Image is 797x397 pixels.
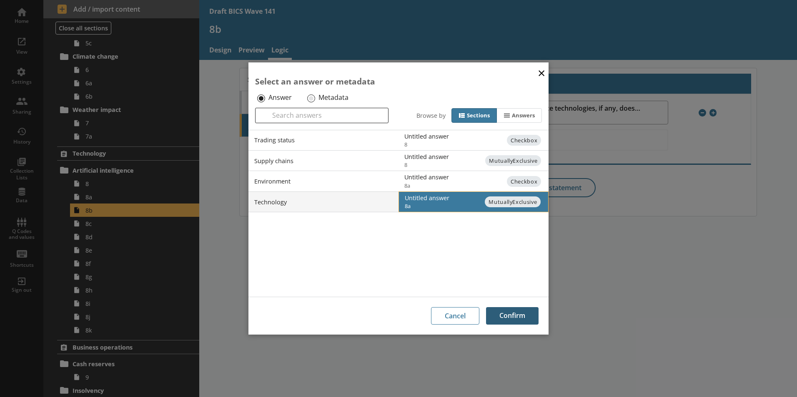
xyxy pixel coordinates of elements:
div: Browse by [416,112,446,119]
button: Close [535,63,548,82]
span: Checkbox [507,135,541,146]
button: Confirm [486,307,539,325]
span: 8 [404,141,556,148]
span: 8 [404,161,556,169]
li: Environment [248,171,398,191]
div: Untitled answer [404,132,572,140]
div: Untitled answer [404,173,572,181]
button: Cancel [431,307,479,325]
input: Search answers [255,108,388,123]
span: MutuallyExclusive [485,155,541,166]
li: Supply chains [248,150,398,171]
label: Metadata [318,93,348,102]
span: MutuallyExclusive [485,196,541,207]
label: Answer [268,93,292,102]
div: Untitled answer [404,153,572,161]
div: Answers [512,112,535,119]
div: Select an answer or metadata [255,76,542,87]
span: 8a [404,182,556,189]
span: Checkbox [507,176,541,187]
span: 8a [405,202,556,210]
li: Technology [248,191,398,212]
div: Sections [467,112,490,119]
div: Untitled answer [405,194,573,202]
li: Trading status [248,130,398,151]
